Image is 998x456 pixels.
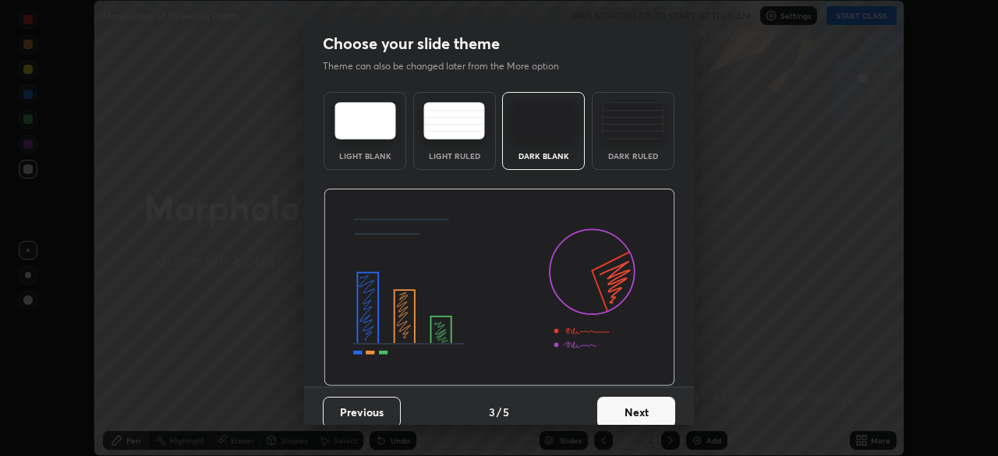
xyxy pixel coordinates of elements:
button: Previous [323,397,401,428]
img: lightRuledTheme.5fabf969.svg [423,102,485,140]
div: Dark Blank [512,152,575,160]
img: darkThemeBanner.d06ce4a2.svg [324,189,675,387]
h4: 5 [503,404,509,420]
img: darkTheme.f0cc69e5.svg [513,102,575,140]
img: darkRuledTheme.de295e13.svg [602,102,664,140]
h2: Choose your slide theme [323,34,500,54]
h4: 3 [489,404,495,420]
div: Light Ruled [423,152,486,160]
button: Next [597,397,675,428]
div: Dark Ruled [602,152,664,160]
img: lightTheme.e5ed3b09.svg [334,102,396,140]
p: Theme can also be changed later from the More option [323,59,575,73]
h4: / [497,404,501,420]
div: Light Blank [334,152,396,160]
